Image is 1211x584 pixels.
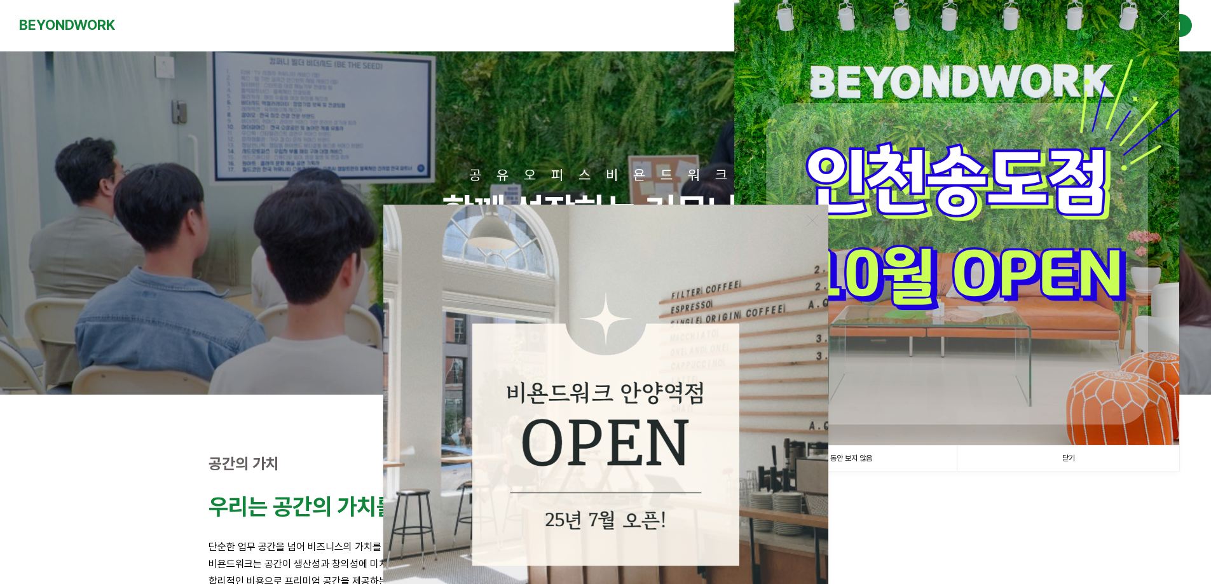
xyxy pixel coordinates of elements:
[209,454,279,473] strong: 공간의 가치
[957,445,1179,472] a: 닫기
[209,493,486,520] strong: 우리는 공간의 가치를 높입니다.
[209,538,1003,555] p: 단순한 업무 공간을 넘어 비즈니스의 가치를 높이는 영감의 공간을 만듭니다.
[19,13,115,37] a: BEYONDWORK
[209,555,1003,573] p: 비욘드워크는 공간이 생산성과 창의성에 미치는 영향을 잘 알고 있습니다.
[734,445,957,472] a: 1일 동안 보지 않음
